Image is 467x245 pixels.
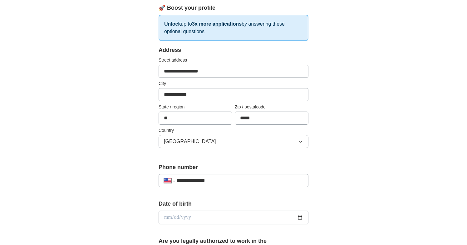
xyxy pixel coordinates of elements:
label: State / region [159,104,232,110]
p: up to by answering these optional questions [159,15,308,41]
div: 🚀 Boost your profile [159,4,308,12]
label: Date of birth [159,200,308,208]
button: [GEOGRAPHIC_DATA] [159,135,308,148]
strong: 3x more applications [192,21,242,27]
label: Zip / postalcode [235,104,308,110]
label: Country [159,127,308,134]
strong: Unlock [164,21,181,27]
div: Address [159,46,308,54]
label: Street address [159,57,308,63]
label: Phone number [159,163,308,172]
label: City [159,80,308,87]
span: [GEOGRAPHIC_DATA] [164,138,216,145]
